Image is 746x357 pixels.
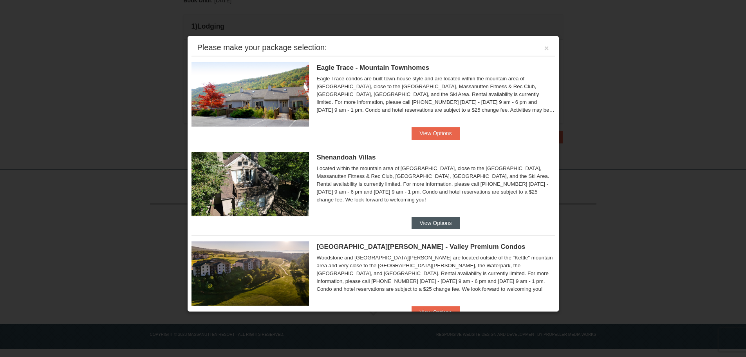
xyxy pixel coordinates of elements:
button: View Options [412,127,459,140]
button: × [544,44,549,52]
button: View Options [412,306,459,319]
div: Located within the mountain area of [GEOGRAPHIC_DATA], close to the [GEOGRAPHIC_DATA], Massanutte... [317,165,555,204]
span: Eagle Trace - Mountain Townhomes [317,64,430,71]
div: Eagle Trace condos are built town-house style and are located within the mountain area of [GEOGRA... [317,75,555,114]
div: Please make your package selection: [197,43,327,51]
div: Woodstone and [GEOGRAPHIC_DATA][PERSON_NAME] are located outside of the "Kettle" mountain area an... [317,254,555,293]
img: 19219041-4-ec11c166.jpg [191,241,309,306]
span: [GEOGRAPHIC_DATA][PERSON_NAME] - Valley Premium Condos [317,243,526,250]
span: Shenandoah Villas [317,154,376,161]
img: 19218983-1-9b289e55.jpg [191,62,309,127]
button: View Options [412,217,459,229]
img: 19219019-2-e70bf45f.jpg [191,152,309,216]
